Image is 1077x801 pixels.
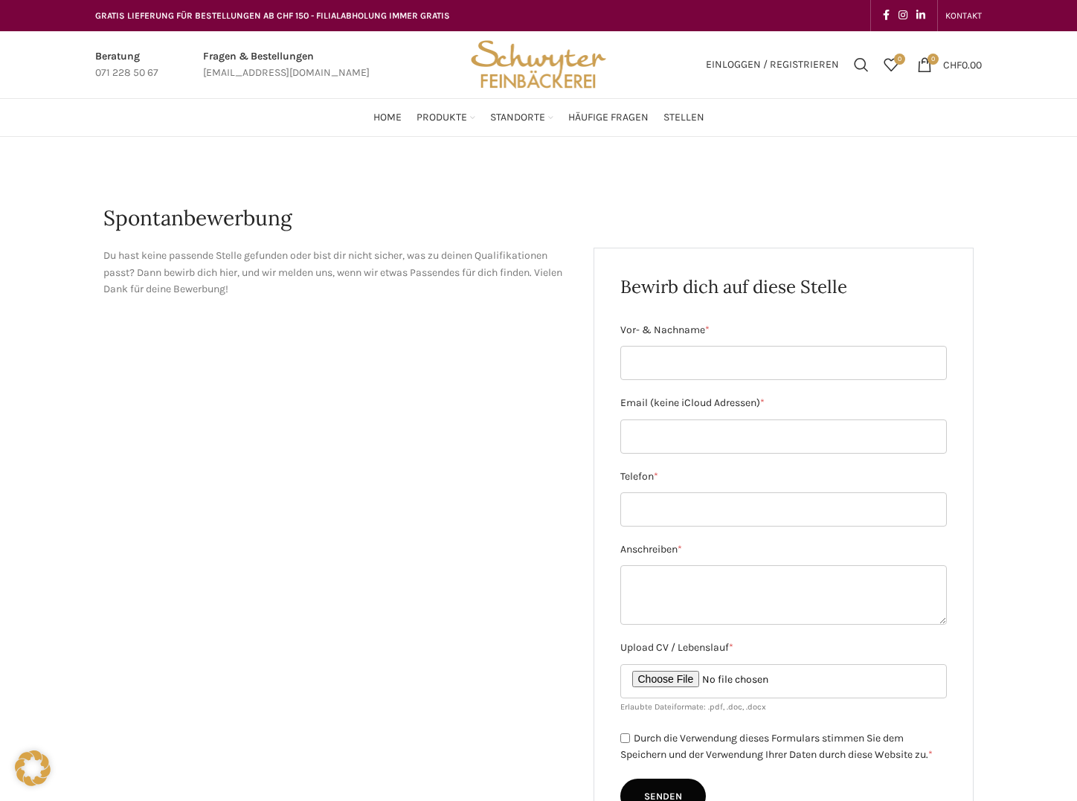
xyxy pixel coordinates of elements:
span: Home [373,111,402,125]
a: Einloggen / Registrieren [698,50,846,80]
a: Suchen [846,50,876,80]
a: Facebook social link [878,5,894,26]
span: Häufige Fragen [568,111,649,125]
img: Bäckerei Schwyter [466,31,611,98]
div: Meine Wunschliste [876,50,906,80]
h2: Bewirb dich auf diese Stelle [620,274,948,300]
p: Du hast keine passende Stelle gefunden oder bist dir nicht sicher, was zu deinen Qualifikationen ... [103,248,571,297]
a: Infobox link [203,48,370,82]
a: 0 [876,50,906,80]
a: Häufige Fragen [568,103,649,132]
span: 0 [894,54,905,65]
label: Upload CV / Lebenslauf [620,640,948,656]
div: Main navigation [88,103,989,132]
label: Vor- & Nachname [620,322,948,338]
a: Produkte [417,103,475,132]
a: KONTAKT [945,1,982,30]
bdi: 0.00 [943,58,982,71]
label: Email (keine iCloud Adressen) [620,395,948,411]
span: 0 [927,54,939,65]
label: Telefon [620,469,948,485]
label: Anschreiben [620,541,948,558]
a: Home [373,103,402,132]
span: Produkte [417,111,467,125]
small: Erlaubte Dateiformate: .pdf, .doc, .docx [620,702,766,712]
h1: Spontanbewerbung [103,204,974,233]
a: Standorte [490,103,553,132]
span: KONTAKT [945,10,982,21]
span: CHF [943,58,962,71]
a: Stellen [663,103,704,132]
a: Instagram social link [894,5,912,26]
div: Secondary navigation [938,1,989,30]
span: Einloggen / Registrieren [706,59,839,70]
a: Linkedin social link [912,5,930,26]
a: Infobox link [95,48,158,82]
span: Standorte [490,111,545,125]
a: Site logo [466,57,611,70]
a: 0 CHF0.00 [910,50,989,80]
label: Durch die Verwendung dieses Formulars stimmen Sie dem Speichern und der Verwendung Ihrer Daten du... [620,732,933,762]
span: GRATIS LIEFERUNG FÜR BESTELLUNGEN AB CHF 150 - FILIALABHOLUNG IMMER GRATIS [95,10,450,21]
span: Stellen [663,111,704,125]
